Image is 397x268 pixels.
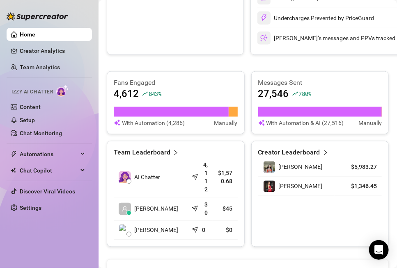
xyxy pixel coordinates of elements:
span: user [122,206,128,212]
article: Fans Engaged [114,78,238,87]
img: logo-BBDzfeDw.svg [7,12,68,20]
a: Settings [20,204,41,211]
article: 4,112 [202,161,208,194]
a: Team Analytics [20,64,60,70]
span: send [192,204,200,212]
span: Chat Copilot [20,164,78,177]
article: With Automation & AI (27,516) [266,118,344,127]
span: rise [292,91,298,97]
article: 30 [202,201,208,217]
span: 780 % [299,90,312,98]
div: Undercharges Prevented by PriceGuard [257,11,374,25]
article: 0 [202,226,205,234]
span: rise [142,91,148,97]
div: Open Intercom Messenger [369,240,389,260]
div: [PERSON_NAME]’s messages and PPVs tracked [257,32,395,45]
a: Setup [20,117,35,123]
article: Manually [214,118,238,127]
span: right [173,148,179,158]
a: Discover Viral Videos [20,188,75,195]
article: $0 [218,226,232,234]
article: $5,983.27 [340,163,377,171]
a: Content [20,104,41,110]
article: Messages Sent [258,78,382,87]
span: [PERSON_NAME] [279,183,323,190]
span: 843 % [149,90,161,98]
article: 27,546 [258,87,289,100]
span: Automations [20,148,78,161]
span: send [192,225,200,233]
article: $1,570.68 [218,169,232,186]
span: thunderbolt [11,151,17,157]
img: izzy-ai-chatter-avatar-DDCN_rTZ.svg [119,171,131,184]
img: AI Chatter [56,85,69,97]
article: 4,612 [114,87,139,100]
img: Kylie [264,181,275,192]
img: svg%3e [114,118,120,127]
a: Creator Analytics [20,44,85,57]
span: [PERSON_NAME] [134,204,178,213]
article: $1,346.45 [340,182,377,191]
article: Creator Leaderboard [258,148,320,158]
span: right [323,148,328,158]
span: AI Chatter [134,173,160,182]
a: Home [20,31,35,38]
img: svg%3e [260,34,268,42]
img: svg%3e [260,14,268,22]
article: With Automation (4,286) [122,118,185,127]
article: Manually [358,118,382,127]
a: Chat Monitoring [20,130,62,136]
span: [PERSON_NAME] [134,226,178,235]
span: Izzy AI Chatter [11,88,53,96]
article: $45 [218,205,232,213]
article: Team Leaderboard [114,148,170,158]
span: [PERSON_NAME] [279,164,323,170]
img: kylie [264,161,275,173]
img: Chat Copilot [11,168,16,173]
img: svg%3e [258,118,265,127]
span: send [192,172,200,180]
img: Michael Patrick [119,225,131,236]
